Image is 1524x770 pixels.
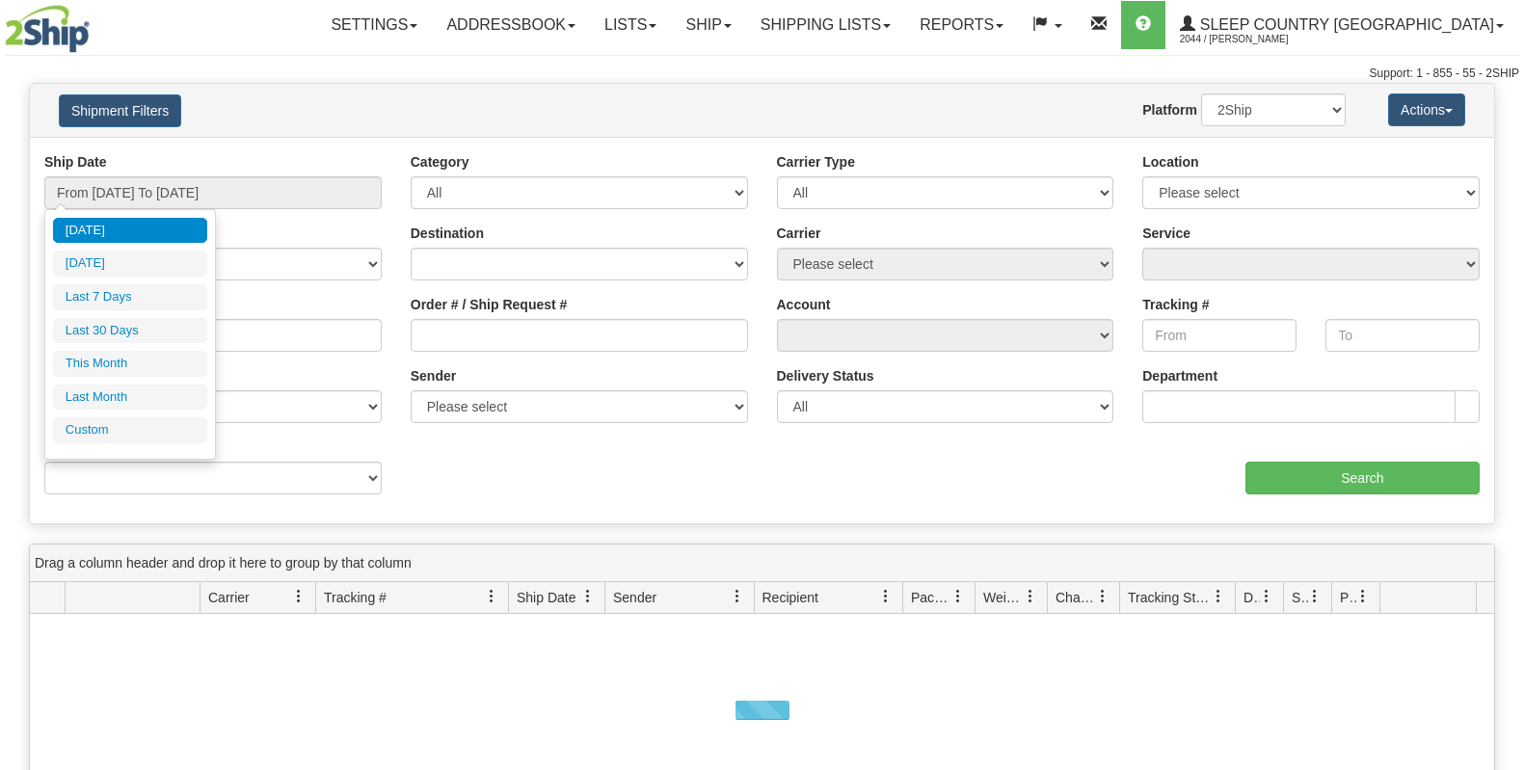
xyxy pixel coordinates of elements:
[746,1,905,49] a: Shipping lists
[432,1,590,49] a: Addressbook
[1298,580,1331,613] a: Shipment Issues filter column settings
[1250,580,1283,613] a: Delivery Status filter column settings
[1388,93,1465,126] button: Actions
[1292,588,1308,607] span: Shipment Issues
[1340,588,1356,607] span: Pickup Status
[1165,1,1518,49] a: Sleep Country [GEOGRAPHIC_DATA] 2044 / [PERSON_NAME]
[1347,580,1379,613] a: Pickup Status filter column settings
[59,94,181,127] button: Shipment Filters
[411,295,568,314] label: Order # / Ship Request #
[5,66,1519,82] div: Support: 1 - 855 - 55 - 2SHIP
[1142,319,1297,352] input: From
[590,1,671,49] a: Lists
[983,588,1024,607] span: Weight
[1195,16,1494,33] span: Sleep Country [GEOGRAPHIC_DATA]
[208,588,250,607] span: Carrier
[671,1,745,49] a: Ship
[1325,319,1480,352] input: To
[53,218,207,244] li: [DATE]
[1142,152,1198,172] label: Location
[53,318,207,344] li: Last 30 Days
[1180,30,1324,49] span: 2044 / [PERSON_NAME]
[721,580,754,613] a: Sender filter column settings
[1480,286,1522,483] iframe: chat widget
[942,580,975,613] a: Packages filter column settings
[53,351,207,377] li: This Month
[777,366,874,385] label: Delivery Status
[1056,588,1096,607] span: Charge
[905,1,1018,49] a: Reports
[777,152,855,172] label: Carrier Type
[762,588,818,607] span: Recipient
[53,284,207,310] li: Last 7 Days
[53,417,207,443] li: Custom
[1142,295,1209,314] label: Tracking #
[411,366,456,385] label: Sender
[613,588,656,607] span: Sender
[1142,366,1217,385] label: Department
[777,224,821,243] label: Carrier
[475,580,508,613] a: Tracking # filter column settings
[53,251,207,277] li: [DATE]
[911,588,951,607] span: Packages
[869,580,902,613] a: Recipient filter column settings
[777,295,831,314] label: Account
[1243,588,1260,607] span: Delivery Status
[282,580,315,613] a: Carrier filter column settings
[572,580,604,613] a: Ship Date filter column settings
[1142,100,1197,119] label: Platform
[53,385,207,411] li: Last Month
[5,5,90,53] img: logo2044.jpg
[411,224,484,243] label: Destination
[1142,224,1190,243] label: Service
[517,588,575,607] span: Ship Date
[30,544,1494,582] div: grid grouping header
[316,1,432,49] a: Settings
[1245,462,1480,494] input: Search
[1128,588,1212,607] span: Tracking Status
[44,152,107,172] label: Ship Date
[1086,580,1119,613] a: Charge filter column settings
[1014,580,1047,613] a: Weight filter column settings
[324,588,387,607] span: Tracking #
[1202,580,1235,613] a: Tracking Status filter column settings
[411,152,469,172] label: Category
